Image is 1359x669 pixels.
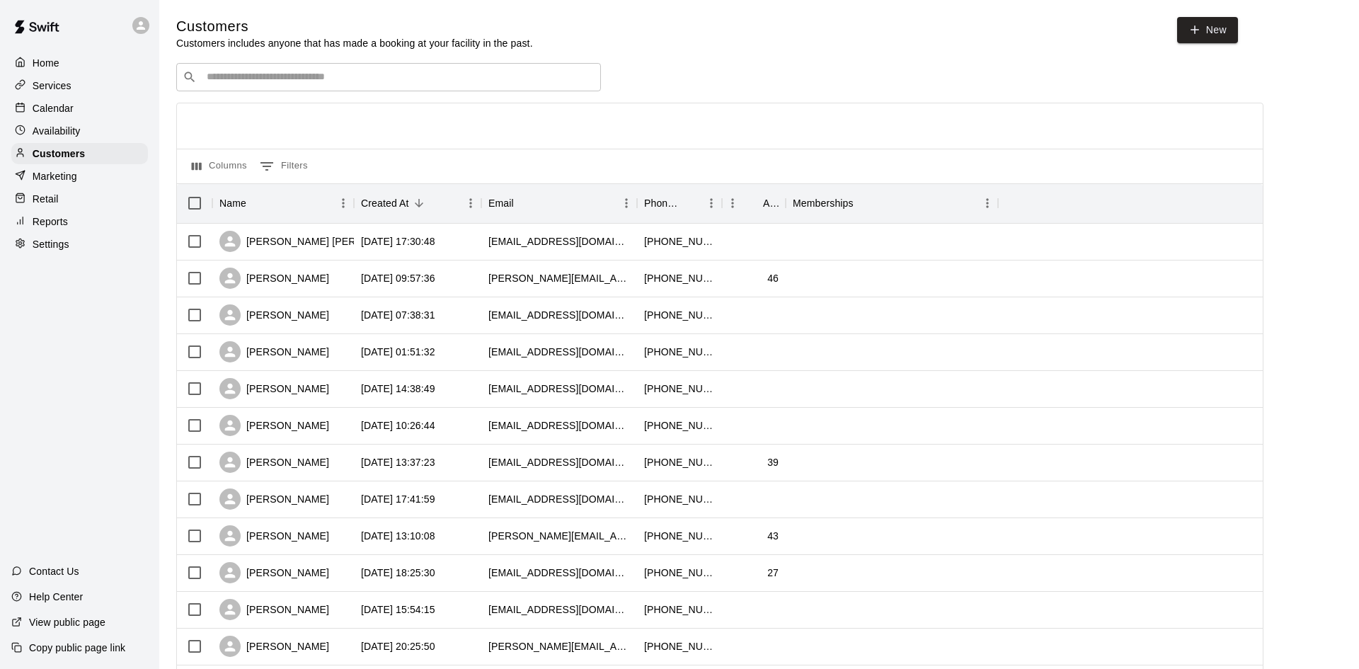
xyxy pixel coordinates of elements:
p: Home [33,56,59,70]
button: Menu [701,193,722,214]
div: 43 [767,529,779,543]
div: +19283225064 [644,455,715,469]
div: [PERSON_NAME] [219,525,329,547]
div: Marketing [11,166,148,187]
div: karen@bodybybutter.com [488,639,630,653]
div: [PERSON_NAME] [219,452,329,473]
button: Menu [460,193,481,214]
p: View public page [29,615,105,629]
div: 39 [767,455,779,469]
a: Settings [11,234,148,255]
div: [PERSON_NAME] [219,268,329,289]
button: Menu [977,193,998,214]
a: Customers [11,143,148,164]
button: Sort [409,193,429,213]
div: 2025-09-12 17:41:59 [361,492,435,506]
div: +18312290300 [644,234,715,248]
div: Age [763,183,779,223]
div: [PERSON_NAME] [219,636,329,657]
div: [PERSON_NAME] [219,562,329,583]
a: Home [11,52,148,74]
button: Sort [681,193,701,213]
div: kevin.crowl@amkor.com [488,271,630,285]
div: Created At [361,183,409,223]
div: Search customers by name or email [176,63,601,91]
div: +14804587973 [644,308,715,322]
div: 2025-09-05 15:54:15 [361,602,435,617]
a: Services [11,75,148,96]
a: Reports [11,211,148,232]
div: 2025-09-15 01:51:32 [361,345,435,359]
div: Email [488,183,514,223]
div: 2025-09-05 18:25:30 [361,566,435,580]
div: +14802017929 [644,418,715,433]
p: Services [33,79,71,93]
div: [PERSON_NAME] [PERSON_NAME] [219,231,415,252]
div: 2025-09-14 14:38:49 [361,382,435,396]
a: Retail [11,188,148,210]
div: rgrankin22@gmail.com [488,566,630,580]
div: carisamontez@gmail.com [488,234,630,248]
div: +15754964067 [644,492,715,506]
p: Availability [33,124,81,138]
button: Sort [246,193,266,213]
div: reedchiro@msn.com [488,418,630,433]
h5: Customers [176,17,533,36]
button: Select columns [188,155,251,178]
div: 2025-09-03 20:25:50 [361,639,435,653]
div: [PERSON_NAME] [219,304,329,326]
button: Menu [333,193,354,214]
p: Reports [33,215,68,229]
div: [PERSON_NAME] [219,378,329,399]
div: 46 [767,271,779,285]
div: wade.rick00@gmail.com [488,529,630,543]
div: ltpharen@gmail.com [488,345,630,359]
a: New [1177,17,1238,43]
button: Sort [514,193,534,213]
div: [PERSON_NAME] [219,599,329,620]
div: Age [722,183,786,223]
div: Name [219,183,246,223]
p: Settings [33,237,69,251]
a: Availability [11,120,148,142]
div: +14802709050 [644,602,715,617]
div: +16232173121 [644,529,715,543]
div: lakebumrjr@gmail.com [488,308,630,322]
div: +17138656040 [644,382,715,396]
div: jessicabeckett66@gmail.com [488,455,630,469]
div: Email [481,183,637,223]
p: Marketing [33,169,77,183]
div: 2025-09-18 09:57:36 [361,271,435,285]
div: Created At [354,183,481,223]
div: hiroller222@gmail.com [488,382,630,396]
div: Name [212,183,354,223]
div: 2025-09-06 13:10:08 [361,529,435,543]
button: Sort [743,193,763,213]
a: Calendar [11,98,148,119]
p: Copy public page link [29,641,125,655]
div: +14809429559 [644,271,715,285]
div: [PERSON_NAME] [219,415,329,436]
div: Phone Number [644,183,681,223]
div: Memberships [786,183,998,223]
p: Contact Us [29,564,79,578]
p: Customers includes anyone that has made a booking at your facility in the past. [176,36,533,50]
div: [PERSON_NAME] [219,488,329,510]
div: 2025-09-17 07:38:31 [361,308,435,322]
p: Retail [33,192,59,206]
button: Sort [854,193,873,213]
p: Calendar [33,101,74,115]
div: waltertyler44@gmail.com [488,602,630,617]
div: [PERSON_NAME] [219,341,329,362]
p: Help Center [29,590,83,604]
button: Menu [616,193,637,214]
div: +19499229618 [644,345,715,359]
div: 2025-09-14 10:26:44 [361,418,435,433]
